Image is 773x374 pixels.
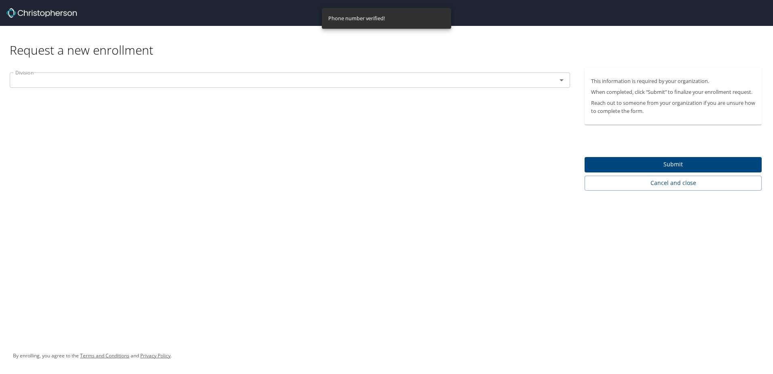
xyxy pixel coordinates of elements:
a: Privacy Policy [140,352,171,359]
button: Cancel and close [585,176,762,191]
img: cbt logo [6,8,77,18]
span: Cancel and close [591,178,755,188]
p: When completed, click “Submit” to finalize your enrollment request. [591,88,755,96]
p: This information is required by your organization. [591,77,755,85]
button: Submit [585,157,762,173]
div: By enrolling, you agree to the and . [13,346,172,366]
span: Submit [591,159,755,170]
div: Request a new enrollment [10,26,768,58]
p: Reach out to someone from your organization if you are unsure how to complete the form. [591,99,755,115]
div: Phone number verified! [328,11,385,26]
button: Open [556,74,567,86]
a: Terms and Conditions [80,352,129,359]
